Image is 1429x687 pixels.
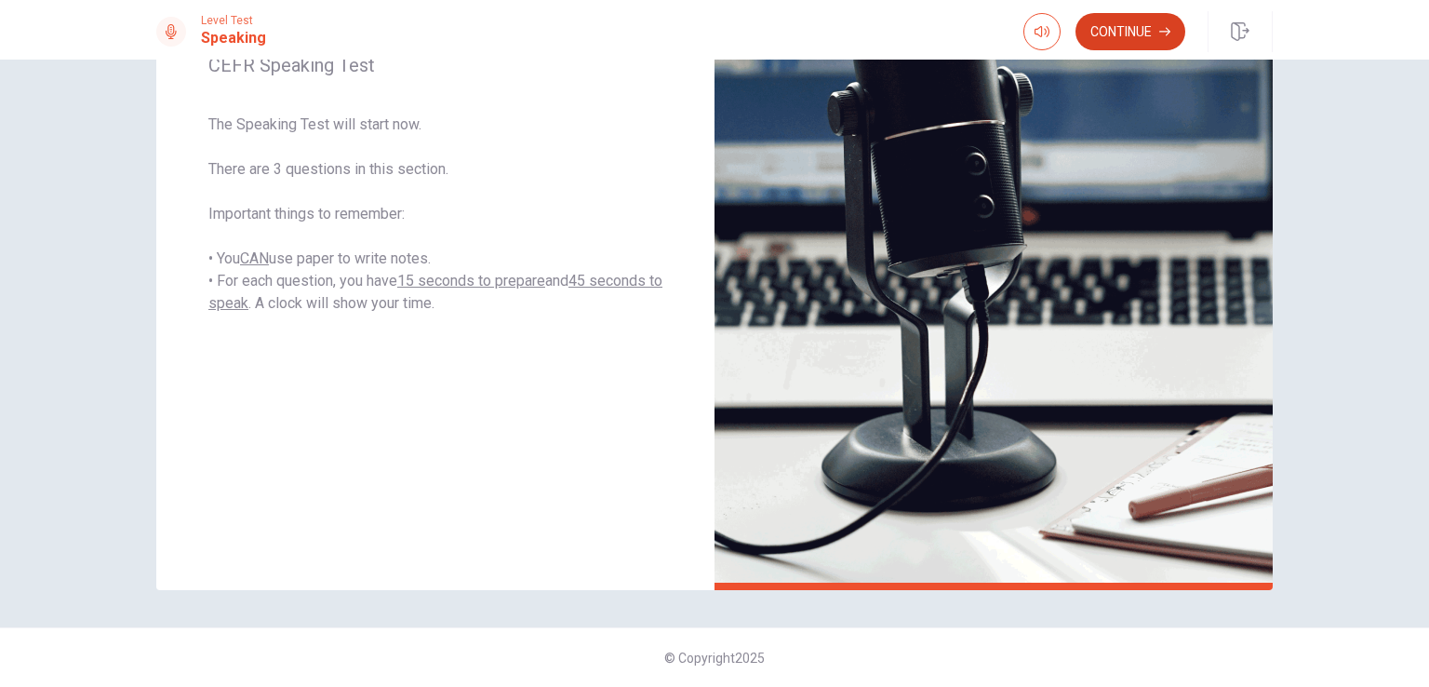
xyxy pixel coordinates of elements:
h1: Speaking [201,27,266,49]
button: Continue [1075,13,1185,50]
span: Level Test [201,14,266,27]
span: The Speaking Test will start now. There are 3 questions in this section. Important things to reme... [208,114,662,315]
u: 15 seconds to prepare [397,272,545,290]
span: CEFR Speaking Test [208,54,662,76]
u: CAN [240,249,269,267]
span: © Copyright 2025 [664,651,765,666]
